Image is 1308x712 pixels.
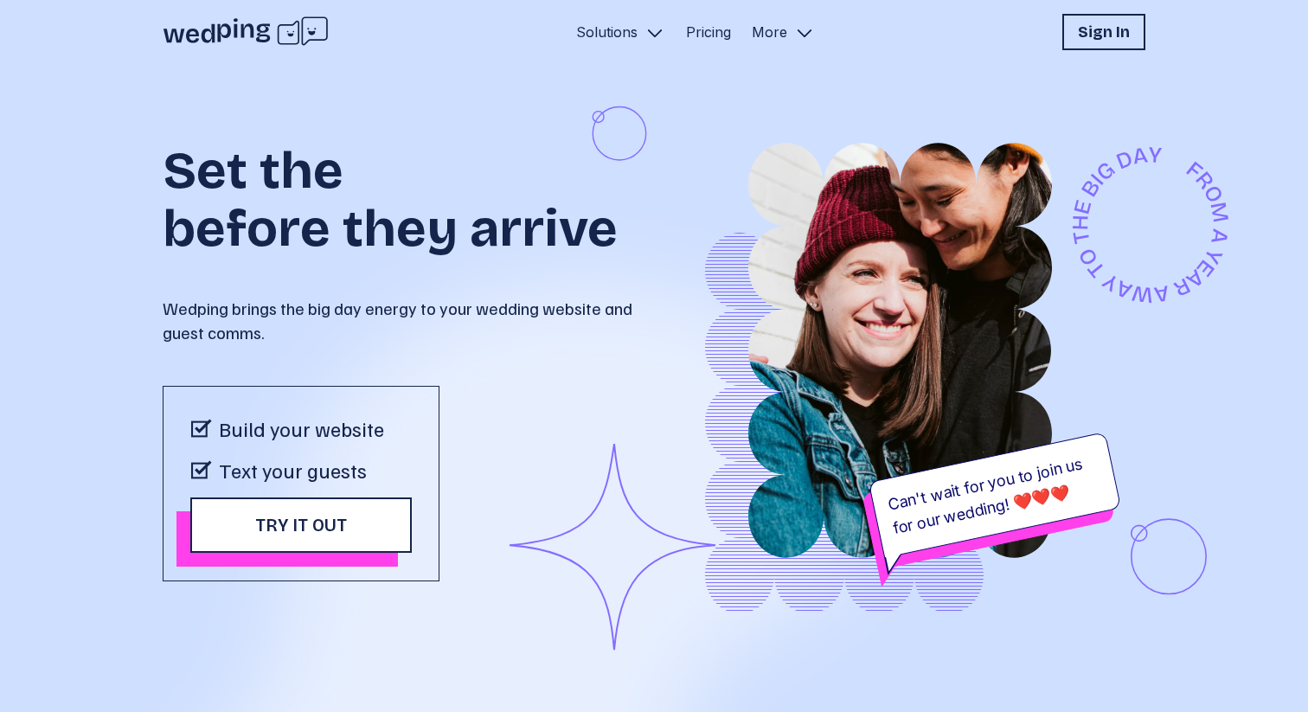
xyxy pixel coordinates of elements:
a: Pricing [686,22,731,42]
button: Sign In [1062,14,1145,50]
p: Text your guests [219,456,367,484]
p: Build your website [219,414,384,442]
p: More [752,22,787,42]
h1: Set the before they arrive [163,119,654,254]
img: couple [654,143,1145,558]
button: Solutions [569,14,672,50]
span: Try it out [255,515,347,536]
p: Solutions [576,22,638,42]
h1: Sign In [1078,20,1130,44]
button: More [745,14,822,50]
button: Try it out [190,497,412,553]
div: Can't wait for you to join us for our wedding! ❤️️️❤️️️❤️ [869,432,1122,558]
p: Wedping brings the big day energy to your wedding website and guest comms. [163,296,654,344]
nav: Primary Navigation [569,14,822,50]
